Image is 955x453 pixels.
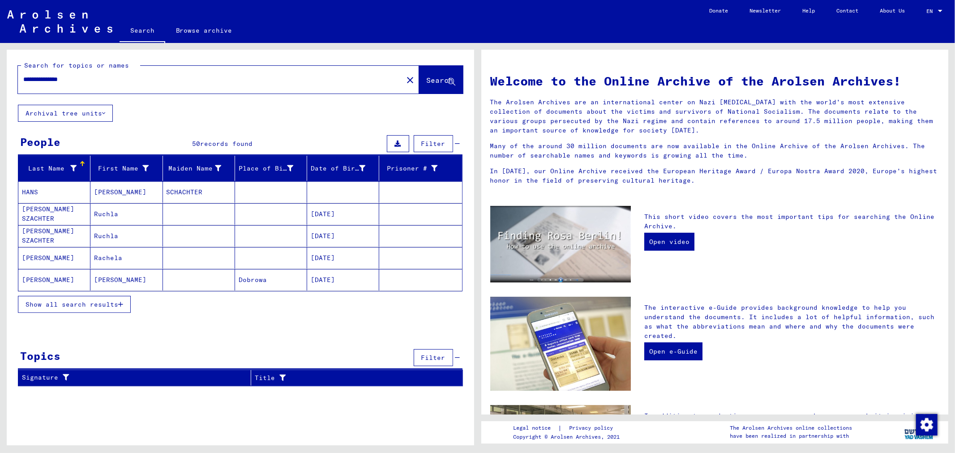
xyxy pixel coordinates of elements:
[90,247,163,269] mat-cell: Rachela
[22,371,251,385] div: Signature
[90,225,163,247] mat-cell: Ruchla
[165,20,243,41] a: Browse archive
[239,161,307,175] div: Place of Birth
[200,140,253,148] span: records found
[427,76,454,85] span: Search
[7,10,112,33] img: Arolsen_neg.svg
[167,164,221,173] div: Maiden Name
[18,296,131,313] button: Show all search results
[562,423,624,433] a: Privacy policy
[311,164,365,173] div: Date of Birth
[235,269,307,291] mat-cell: Dobrowa
[255,371,451,385] div: Title
[916,414,938,436] img: Change consent
[644,342,702,360] a: Open e-Guide
[90,181,163,203] mat-cell: [PERSON_NAME]
[644,411,939,449] p: In addition to conducting your own research, you can submit inquiries to the Arolsen Archives. No...
[513,423,558,433] a: Legal notice
[26,300,118,308] span: Show all search results
[421,140,445,148] span: Filter
[903,421,936,443] img: yv_logo.png
[94,164,149,173] div: First Name
[192,140,200,148] span: 50
[405,75,415,85] mat-icon: close
[307,269,379,291] mat-cell: [DATE]
[167,161,235,175] div: Maiden Name
[490,141,940,160] p: Many of the around 30 million documents are now available in the Online Archive of the Arolsen Ar...
[90,156,163,181] mat-header-cell: First Name
[18,181,90,203] mat-cell: HANS
[22,164,77,173] div: Last Name
[730,432,852,440] p: have been realized in partnership with
[421,354,445,362] span: Filter
[20,348,60,364] div: Topics
[235,156,307,181] mat-header-cell: Place of Birth
[730,424,852,432] p: The Arolsen Archives online collections
[414,135,453,152] button: Filter
[311,161,379,175] div: Date of Birth
[18,105,113,122] button: Archival tree units
[18,225,90,247] mat-cell: [PERSON_NAME] SZACHTER
[513,423,624,433] div: |
[401,71,419,89] button: Clear
[18,156,90,181] mat-header-cell: Last Name
[644,212,939,231] p: This short video covers the most important tips for searching the Online Archive.
[163,156,235,181] mat-header-cell: Maiden Name
[644,233,694,251] a: Open video
[18,203,90,225] mat-cell: [PERSON_NAME] SZACHTER
[120,20,165,43] a: Search
[18,247,90,269] mat-cell: [PERSON_NAME]
[307,203,379,225] mat-cell: [DATE]
[255,373,440,383] div: Title
[419,66,463,94] button: Search
[490,72,940,90] h1: Welcome to the Online Archive of the Arolsen Archives!
[307,225,379,247] mat-cell: [DATE]
[163,181,235,203] mat-cell: SCHACHTER
[18,269,90,291] mat-cell: [PERSON_NAME]
[90,203,163,225] mat-cell: Ruchla
[926,8,936,14] span: EN
[22,373,240,382] div: Signature
[490,297,631,391] img: eguide.jpg
[490,167,940,185] p: In [DATE], our Online Archive received the European Heritage Award / Europa Nostra Award 2020, Eu...
[383,161,451,175] div: Prisoner #
[490,206,631,282] img: video.jpg
[90,269,163,291] mat-cell: [PERSON_NAME]
[916,414,937,435] div: Change consent
[513,433,624,441] p: Copyright © Arolsen Archives, 2021
[94,161,162,175] div: First Name
[307,247,379,269] mat-cell: [DATE]
[490,98,940,135] p: The Arolsen Archives are an international center on Nazi [MEDICAL_DATA] with the world’s most ext...
[379,156,462,181] mat-header-cell: Prisoner #
[24,61,129,69] mat-label: Search for topics or names
[22,161,90,175] div: Last Name
[383,164,437,173] div: Prisoner #
[307,156,379,181] mat-header-cell: Date of Birth
[20,134,60,150] div: People
[239,164,293,173] div: Place of Birth
[644,303,939,341] p: The interactive e-Guide provides background knowledge to help you understand the documents. It in...
[414,349,453,366] button: Filter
